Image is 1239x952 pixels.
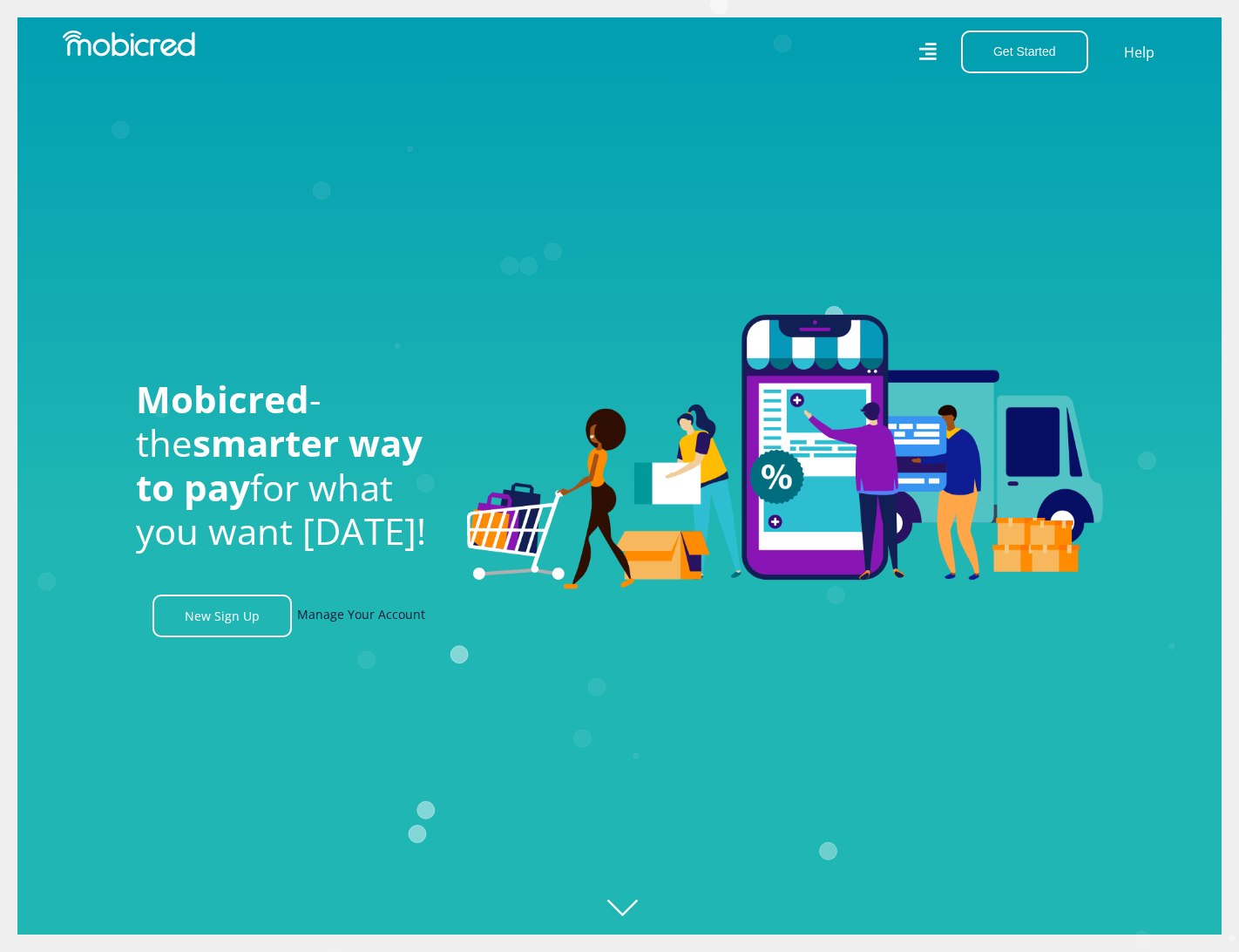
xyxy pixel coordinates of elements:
[467,315,1103,590] img: Welcome to Mobicred
[1123,41,1155,64] a: Help
[136,377,441,554] h1: - the for what you want [DATE]!
[136,418,423,511] span: smarter way to pay
[297,595,425,637] a: Manage Your Account
[961,31,1088,73] button: Get Started
[63,31,195,57] img: Mobicred
[136,374,309,424] span: Mobicred
[152,595,292,637] a: New Sign Up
